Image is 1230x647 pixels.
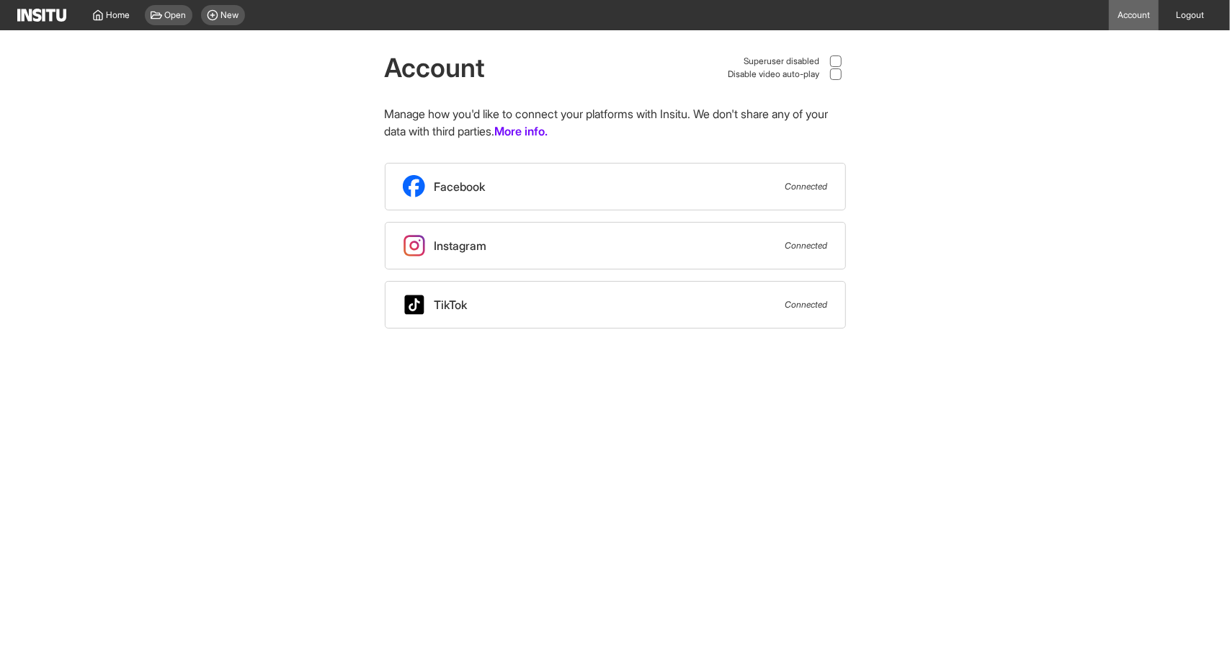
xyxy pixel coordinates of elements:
a: More info. [495,122,548,140]
span: TikTok [434,296,468,313]
span: Instagram [434,237,487,254]
h1: Account [385,53,486,82]
span: Connected [785,240,828,251]
span: New [221,9,239,21]
span: Disable video auto-play [728,68,820,80]
span: Open [165,9,187,21]
span: Superuser disabled [744,55,820,67]
img: Logo [17,9,66,22]
span: Facebook [434,178,486,195]
span: Connected [785,299,828,311]
p: Manage how you'd like to connect your platforms with Insitu. We don't share any of your data with... [385,105,846,140]
span: Home [107,9,130,21]
span: Connected [785,181,828,192]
